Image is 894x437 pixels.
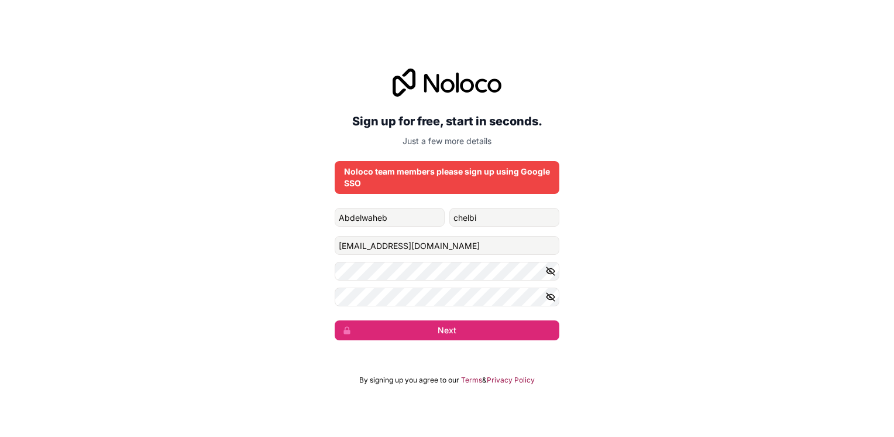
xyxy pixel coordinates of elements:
[461,375,482,385] a: Terms
[335,320,559,340] button: Next
[335,111,559,132] h2: Sign up for free, start in seconds.
[335,208,445,227] input: given-name
[335,262,559,281] input: Password
[335,135,559,147] p: Just a few more details
[482,375,487,385] span: &
[359,375,459,385] span: By signing up you agree to our
[335,236,559,255] input: Email address
[335,288,559,306] input: Confirm password
[487,375,535,385] a: Privacy Policy
[344,166,550,189] div: Noloco team members please sign up using Google SSO
[449,208,559,227] input: family-name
